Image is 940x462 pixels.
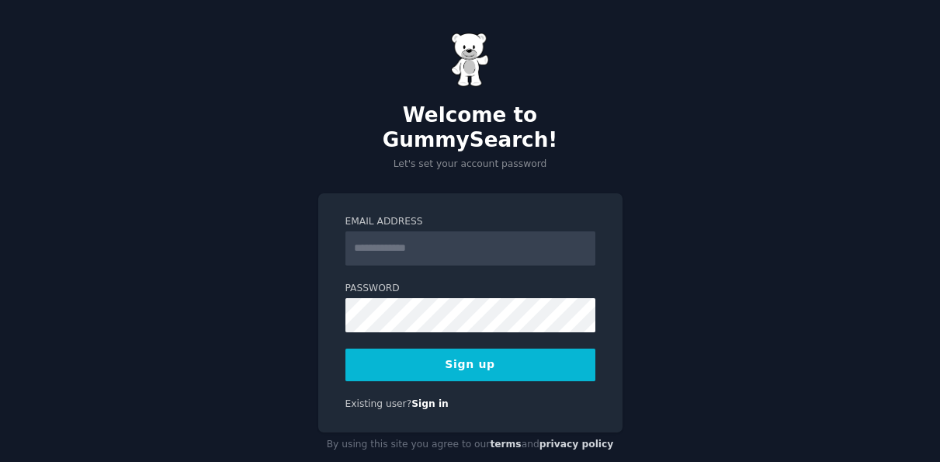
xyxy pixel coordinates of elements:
p: Let's set your account password [318,158,623,172]
img: Gummy Bear [451,33,490,87]
label: Email Address [345,215,595,229]
a: Sign in [411,398,449,409]
button: Sign up [345,349,595,381]
div: By using this site you agree to our and [318,432,623,457]
a: privacy policy [539,439,614,450]
label: Password [345,282,595,296]
span: Existing user? [345,398,412,409]
a: terms [490,439,521,450]
h2: Welcome to GummySearch! [318,103,623,152]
